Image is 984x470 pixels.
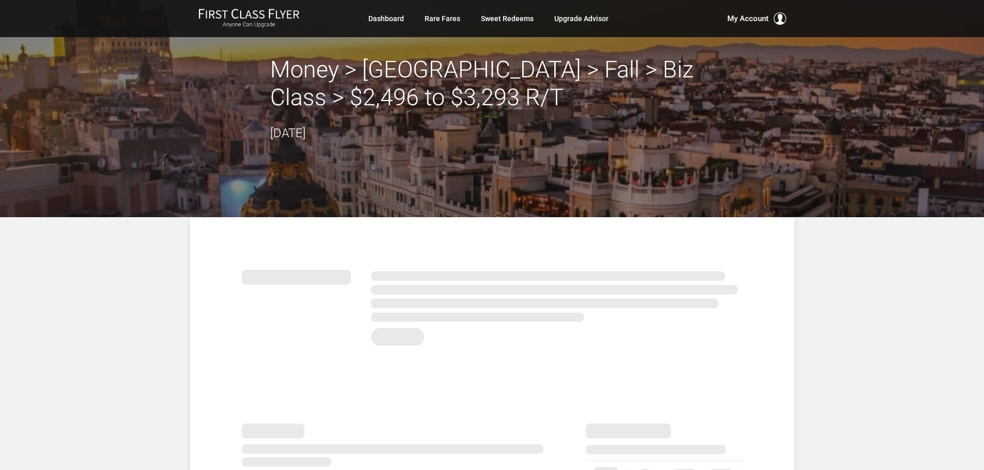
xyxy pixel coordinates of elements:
button: My Account [727,12,786,25]
a: Sweet Redeems [481,9,534,28]
a: First Class FlyerAnyone Can Upgrade [198,8,300,29]
img: First Class Flyer [198,8,300,19]
h2: Money > [GEOGRAPHIC_DATA] > Fall > Biz Class > $2,496 to $3,293 R/T [270,56,714,111]
a: Upgrade Advisor [554,9,608,28]
small: Anyone Can Upgrade [198,21,300,28]
a: Rare Fares [425,9,460,28]
img: summary.svg [242,258,743,352]
time: [DATE] [270,126,306,140]
a: Dashboard [368,9,404,28]
span: My Account [727,12,769,25]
